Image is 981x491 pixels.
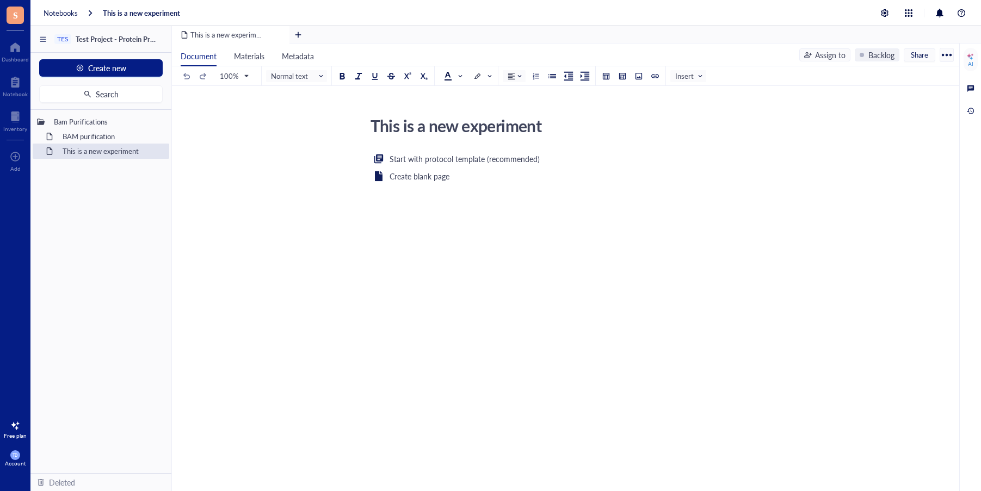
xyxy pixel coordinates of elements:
span: TD [13,453,18,458]
div: This is a new experiment [58,144,165,159]
div: Notebook [3,91,28,97]
div: Bam Purifications [49,114,165,129]
button: Share [904,48,935,61]
div: Start with protocol template (recommended) [390,153,540,165]
a: This is a new experiment [103,8,180,18]
span: Normal text [271,71,324,81]
a: Dashboard [2,39,29,63]
div: Assign to [815,49,846,61]
button: Search [39,85,163,103]
div: Deleted [49,476,75,488]
span: Search [96,90,119,98]
span: Metadata [282,51,314,61]
span: Document [181,51,217,61]
div: Inventory [3,126,27,132]
span: Create new [88,64,126,72]
a: Notebook [3,73,28,97]
span: 100% [220,71,248,81]
div: Free plan [4,432,27,439]
button: Create new [39,59,163,77]
div: Create blank page [390,170,449,182]
div: This is a new experiment [366,112,753,139]
span: Share [911,50,928,60]
span: S [13,8,18,22]
a: Inventory [3,108,27,132]
div: Account [5,460,26,467]
div: AI [968,60,973,67]
div: Add [10,165,21,172]
div: Backlog [868,49,894,61]
div: Dashboard [2,56,29,63]
div: TES [57,35,69,43]
a: Notebooks [44,8,78,18]
span: Test Project - Protein Prep [76,34,158,44]
span: Insert [675,71,704,81]
div: BAM purification [58,129,165,144]
span: Materials [234,51,264,61]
